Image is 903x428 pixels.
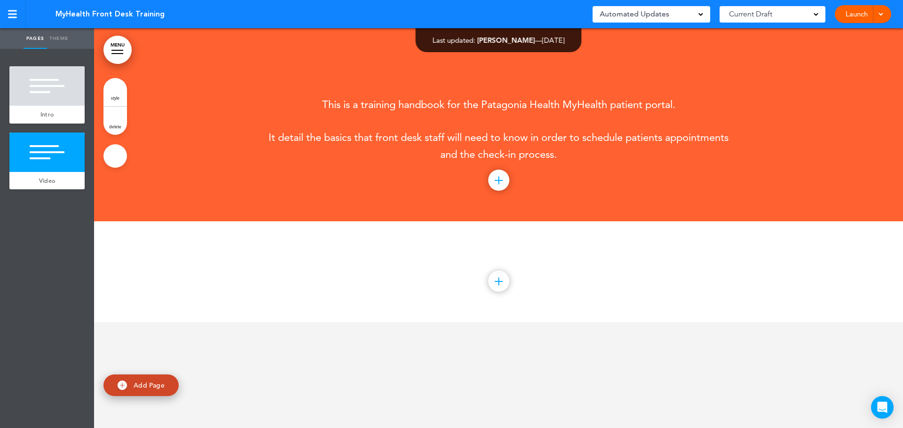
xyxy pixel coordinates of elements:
span: Add Page [134,381,165,389]
a: delete [103,107,127,135]
a: style [103,78,127,106]
a: Intro [9,106,85,124]
span: Automated Updates [600,8,669,21]
span: style [111,95,119,101]
span: Current Draft [729,8,772,21]
a: Pages [24,28,47,49]
span: Last updated: [433,36,475,45]
span: Intro [40,110,54,118]
a: Video [9,172,85,190]
a: Add Page [103,374,179,397]
div: Open Intercom Messenger [871,396,894,419]
span: It detail the basics that front desk staff will need to know in order to schedule patients appoin... [269,131,729,160]
a: Theme [47,28,71,49]
span: This is a training handbook for the Patagonia Health MyHealth patient portal. [322,98,675,111]
span: MyHealth Front Desk Training [55,9,165,19]
span: [PERSON_NAME] [477,36,535,45]
a: Launch [842,5,871,23]
div: — [433,37,565,44]
a: MENU [103,36,132,64]
span: delete [109,124,121,129]
span: Video [39,177,55,185]
img: add.svg [118,381,127,390]
span: [DATE] [542,36,565,45]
